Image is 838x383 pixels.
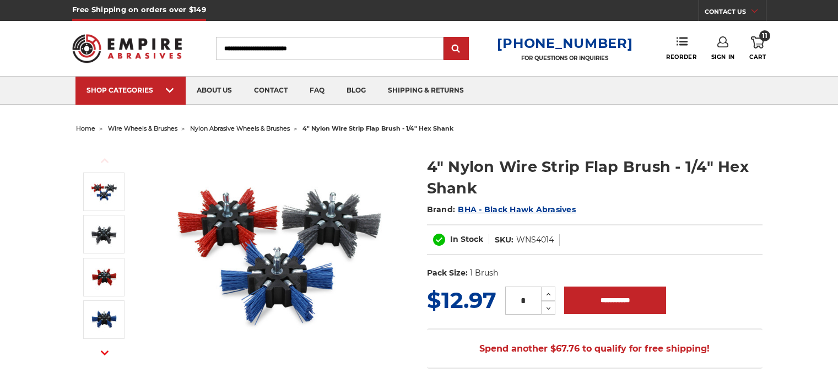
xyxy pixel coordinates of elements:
button: Previous [91,149,118,172]
button: Next [91,341,118,364]
span: Sign In [711,53,735,61]
span: Brand: [427,204,456,214]
a: about us [186,77,243,105]
img: 4 inch strip flap brush [90,178,118,206]
a: wire wheels & brushes [108,125,177,132]
a: CONTACT US [705,6,766,21]
dd: 1 Brush [470,267,498,279]
img: 4" Nylon Wire Strip Flap Brush - 1/4" Hex Shank [90,220,118,248]
a: home [76,125,95,132]
a: [PHONE_NUMBER] [497,35,632,51]
a: faq [299,77,336,105]
span: $12.97 [427,287,496,314]
dt: Pack Size: [427,267,468,279]
a: 11 Cart [749,36,766,61]
span: 4" nylon wire strip flap brush - 1/4" hex shank [302,125,453,132]
h1: 4" Nylon Wire Strip Flap Brush - 1/4" Hex Shank [427,156,763,199]
span: Reorder [666,53,696,61]
div: SHOP CATEGORIES [86,86,175,94]
a: shipping & returns [377,77,475,105]
img: 4 inch strip flap brush [170,144,391,365]
img: Empire Abrasives [72,27,182,70]
input: Submit [445,38,467,60]
a: BHA - Black Hawk Abrasives [458,204,576,214]
a: blog [336,77,377,105]
dt: SKU: [495,234,513,246]
span: Cart [749,53,766,61]
img: 4" Nylon Wire Strip Flap Brush - 1/4" Hex Shank [90,263,118,291]
a: contact [243,77,299,105]
span: In Stock [450,234,483,244]
p: FOR QUESTIONS OR INQUIRIES [497,55,632,62]
span: Spend another $67.76 to qualify for free shipping! [479,343,710,354]
img: 4" Nylon Wire Strip Flap Brush - 1/4" Hex Shank [90,306,118,333]
a: Reorder [666,36,696,60]
dd: WNS4014 [516,234,554,246]
a: nylon abrasive wheels & brushes [190,125,290,132]
span: 11 [759,30,770,41]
